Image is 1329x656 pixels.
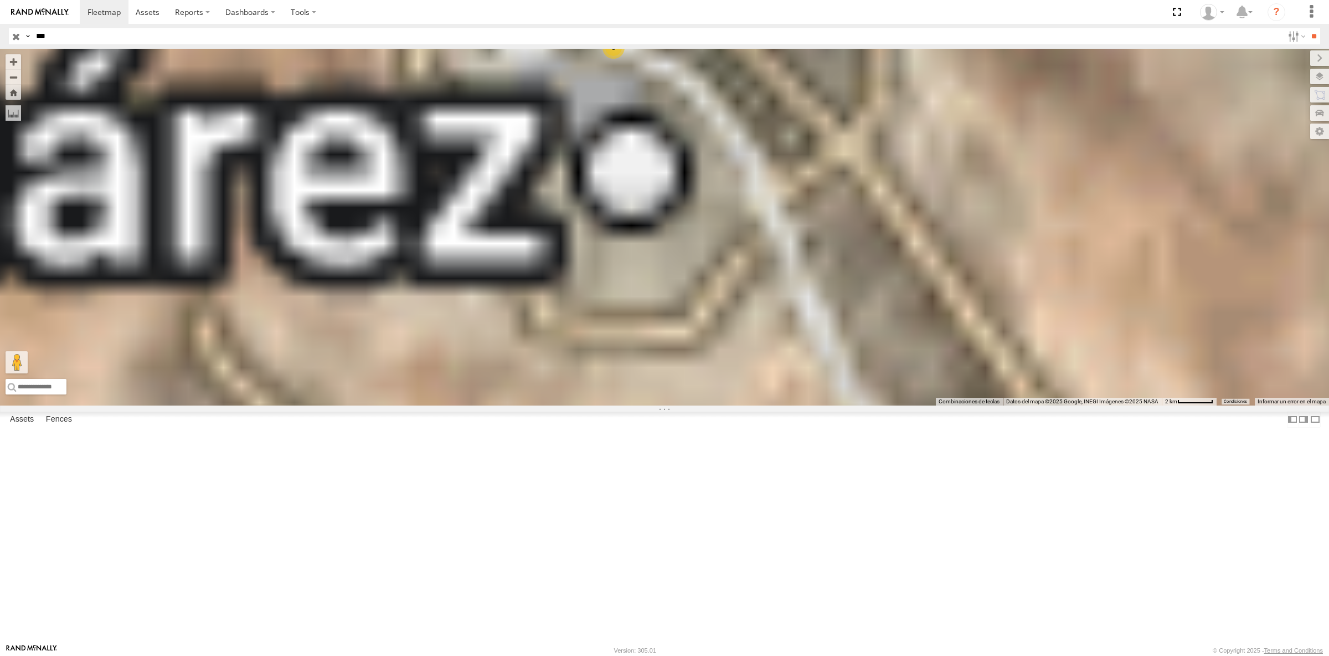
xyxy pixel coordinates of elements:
[1162,398,1217,406] button: Escala del mapa: 2 km por 61 píxeles
[6,54,21,69] button: Zoom in
[1006,398,1158,404] span: Datos del mapa ©2025 Google, INEGI Imágenes ©2025 NASA
[6,85,21,100] button: Zoom Home
[939,398,1000,406] button: Combinaciones de teclas
[1264,647,1323,654] a: Terms and Conditions
[6,105,21,121] label: Measure
[1196,4,1228,20] div: Roberto Garcia
[40,412,78,427] label: Fences
[6,351,28,373] button: Arrastra el hombrecito naranja al mapa para abrir Street View
[1298,412,1309,428] label: Dock Summary Table to the Right
[11,8,69,16] img: rand-logo.svg
[6,69,21,85] button: Zoom out
[1284,28,1307,44] label: Search Filter Options
[6,645,57,656] a: Visit our Website
[1165,398,1177,404] span: 2 km
[1258,398,1326,404] a: Informar un error en el mapa
[614,647,656,654] div: Version: 305.01
[1310,124,1329,139] label: Map Settings
[4,412,39,427] label: Assets
[1268,3,1285,21] i: ?
[1213,647,1323,654] div: © Copyright 2025 -
[1224,399,1247,404] a: Condiciones
[1287,412,1298,428] label: Dock Summary Table to the Left
[23,28,32,44] label: Search Query
[1310,412,1321,428] label: Hide Summary Table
